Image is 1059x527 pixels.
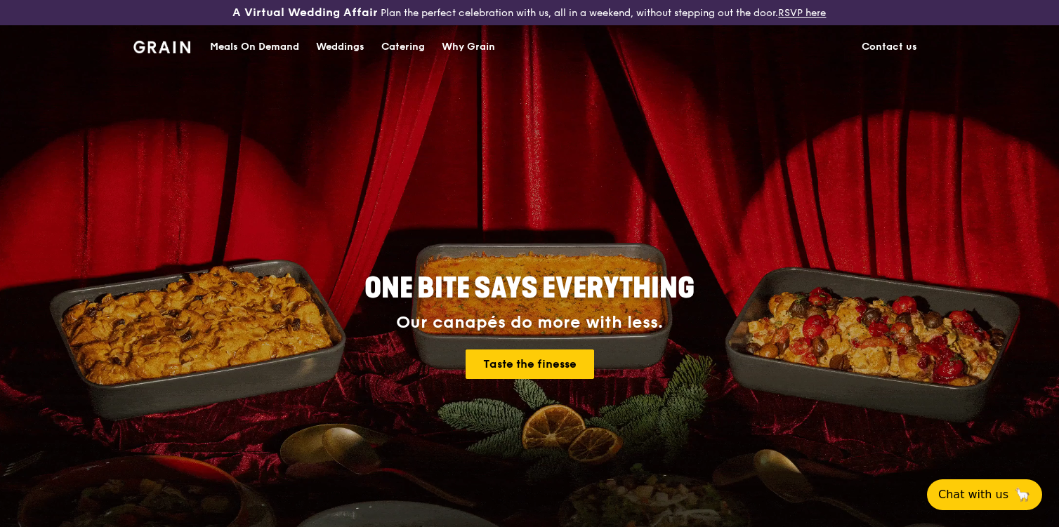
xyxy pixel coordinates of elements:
[938,486,1008,503] span: Chat with us
[364,272,695,305] span: ONE BITE SAYS EVERYTHING
[277,313,782,333] div: Our canapés do more with less.
[232,6,378,20] h3: A Virtual Wedding Affair
[433,26,504,68] a: Why Grain
[176,6,882,20] div: Plan the perfect celebration with us, all in a weekend, without stepping out the door.
[133,25,190,67] a: GrainGrain
[373,26,433,68] a: Catering
[133,41,190,53] img: Grain
[927,479,1042,510] button: Chat with us🦙
[778,7,826,19] a: RSVP here
[1014,486,1031,503] span: 🦙
[853,26,926,68] a: Contact us
[466,349,594,379] a: Taste the finesse
[442,26,495,68] div: Why Grain
[316,26,364,68] div: Weddings
[381,26,425,68] div: Catering
[308,26,373,68] a: Weddings
[210,26,299,68] div: Meals On Demand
